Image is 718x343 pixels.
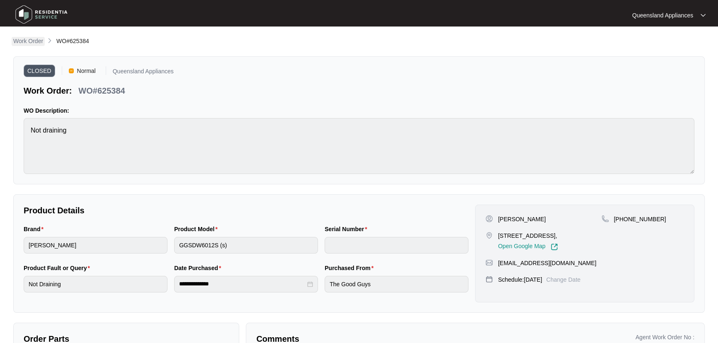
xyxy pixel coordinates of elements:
label: Purchased From [325,264,377,272]
img: Vercel Logo [69,68,74,73]
p: Product Details [24,205,468,216]
p: Work Order [13,37,43,45]
input: Brand [24,237,167,254]
span: WO#625384 [56,38,89,44]
img: residentia service logo [12,2,70,27]
label: Product Model [174,225,221,233]
p: Queensland Appliances [113,68,174,77]
img: map-pin [485,259,493,266]
label: Date Purchased [174,264,224,272]
p: WO Description: [24,106,694,115]
label: Serial Number [325,225,370,233]
img: user-pin [485,215,493,222]
span: Normal [74,65,99,77]
p: Schedule: [DATE] [498,275,542,284]
a: Work Order [12,37,45,46]
p: Change Date [546,275,581,284]
span: CLOSED [24,65,55,77]
p: Agent Work Order No : [636,333,694,341]
input: Product Fault or Query [24,276,167,292]
p: WO#625384 [78,85,125,97]
img: map-pin [602,215,609,222]
input: Purchased From [325,276,468,292]
input: Date Purchased [179,280,306,288]
label: Brand [24,225,47,233]
p: [EMAIL_ADDRESS][DOMAIN_NAME] [498,259,596,267]
input: Serial Number [325,237,468,254]
input: Product Model [174,237,318,254]
img: dropdown arrow [701,13,706,17]
p: [STREET_ADDRESS], [498,232,558,240]
img: map-pin [485,275,493,283]
img: Link-External [551,243,558,251]
p: Queensland Appliances [632,11,693,19]
p: Work Order: [24,85,72,97]
textarea: Not draining [24,118,694,174]
p: [PERSON_NAME] [498,215,546,223]
label: Product Fault or Query [24,264,93,272]
p: [PHONE_NUMBER] [614,215,666,223]
a: Open Google Map [498,243,558,251]
img: chevron-right [46,37,53,44]
img: map-pin [485,232,493,239]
